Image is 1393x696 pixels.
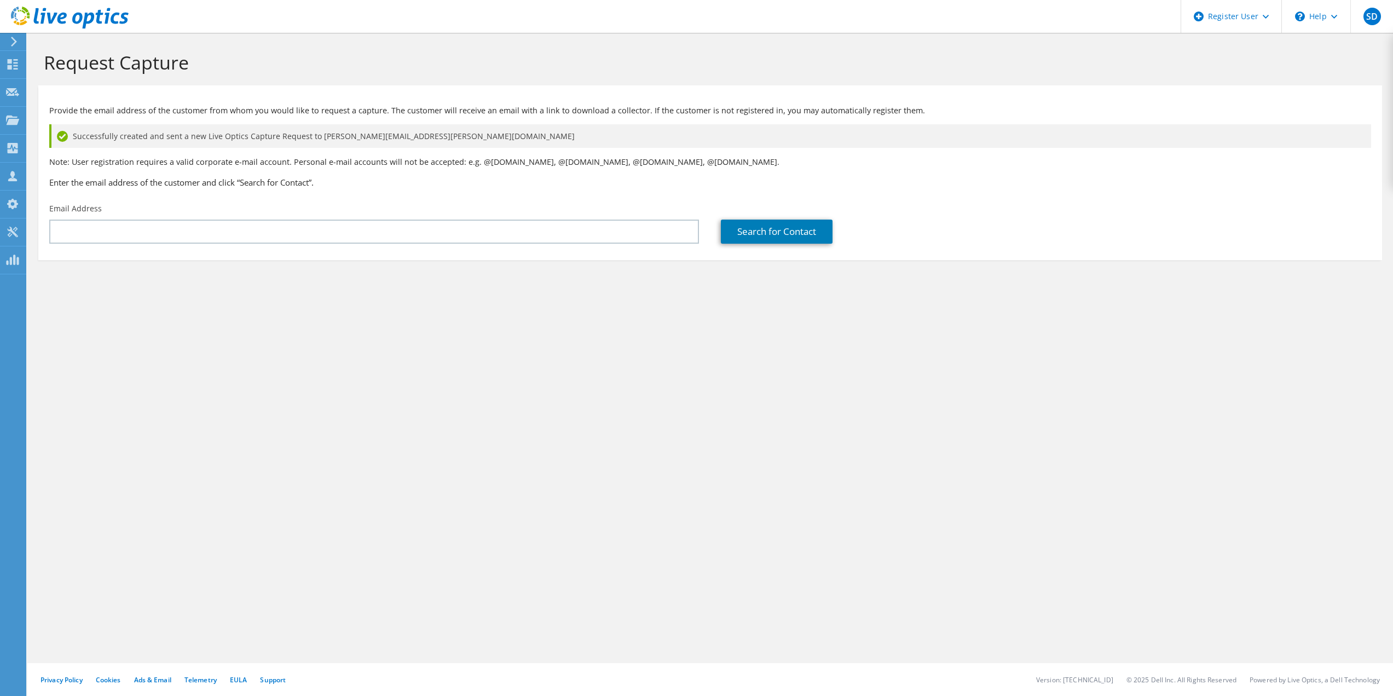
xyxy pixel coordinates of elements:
[49,105,1371,117] p: Provide the email address of the customer from whom you would like to request a capture. The cust...
[1126,675,1236,685] li: © 2025 Dell Inc. All Rights Reserved
[49,203,102,214] label: Email Address
[73,130,575,142] span: Successfully created and sent a new Live Optics Capture Request to [PERSON_NAME][EMAIL_ADDRESS][P...
[134,675,171,685] a: Ads & Email
[49,156,1371,168] p: Note: User registration requires a valid corporate e-mail account. Personal e-mail accounts will ...
[49,176,1371,188] h3: Enter the email address of the customer and click “Search for Contact”.
[1363,8,1381,25] span: SD
[721,220,833,244] a: Search for Contact
[96,675,121,685] a: Cookies
[1250,675,1380,685] li: Powered by Live Optics, a Dell Technology
[184,675,217,685] a: Telemetry
[1036,675,1113,685] li: Version: [TECHNICAL_ID]
[41,675,83,685] a: Privacy Policy
[260,675,286,685] a: Support
[1295,11,1305,21] svg: \n
[44,51,1371,74] h1: Request Capture
[230,675,247,685] a: EULA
